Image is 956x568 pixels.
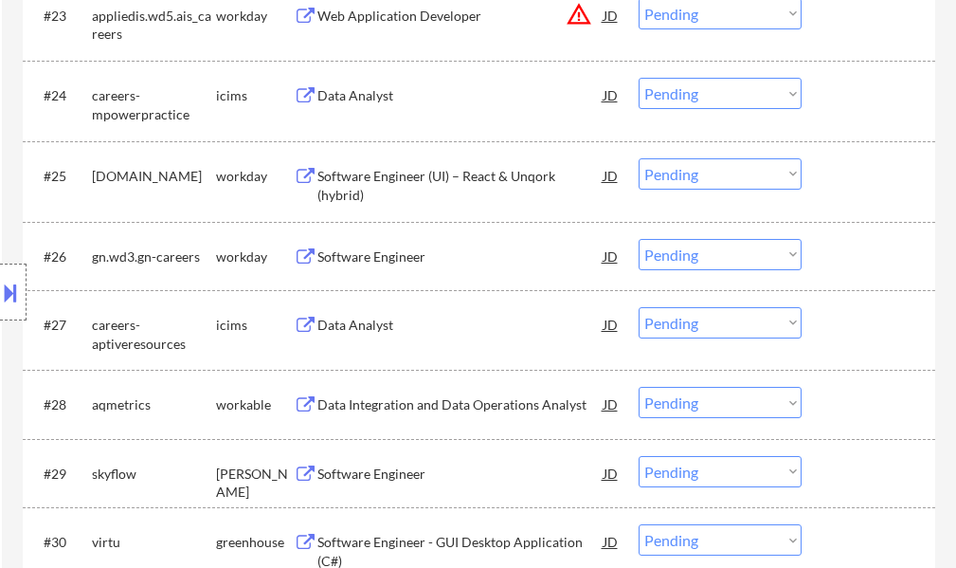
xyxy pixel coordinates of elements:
[317,465,604,484] div: Software Engineer
[44,533,77,552] div: #30
[92,7,216,44] div: appliedis.wd5.ais_careers
[317,86,604,105] div: Data Analyst
[566,1,592,27] button: warning_amber
[44,86,77,105] div: #24
[602,78,621,112] div: JD
[216,7,294,26] div: workday
[44,7,77,26] div: #23
[317,395,604,414] div: Data Integration and Data Operations Analyst
[92,465,216,484] div: skyflow
[602,456,621,490] div: JD
[602,387,621,421] div: JD
[602,239,621,273] div: JD
[44,465,77,484] div: #29
[602,307,621,341] div: JD
[317,167,604,204] div: Software Engineer (UI) – React & Unqork (hybrid)
[602,524,621,559] div: JD
[216,86,294,105] div: icims
[216,465,294,502] div: [PERSON_NAME]
[317,7,604,26] div: Web Application Developer
[317,247,604,266] div: Software Engineer
[92,86,216,123] div: careers-mpowerpractice
[92,533,216,552] div: virtu
[602,158,621,192] div: JD
[216,533,294,552] div: greenhouse
[317,316,604,335] div: Data Analyst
